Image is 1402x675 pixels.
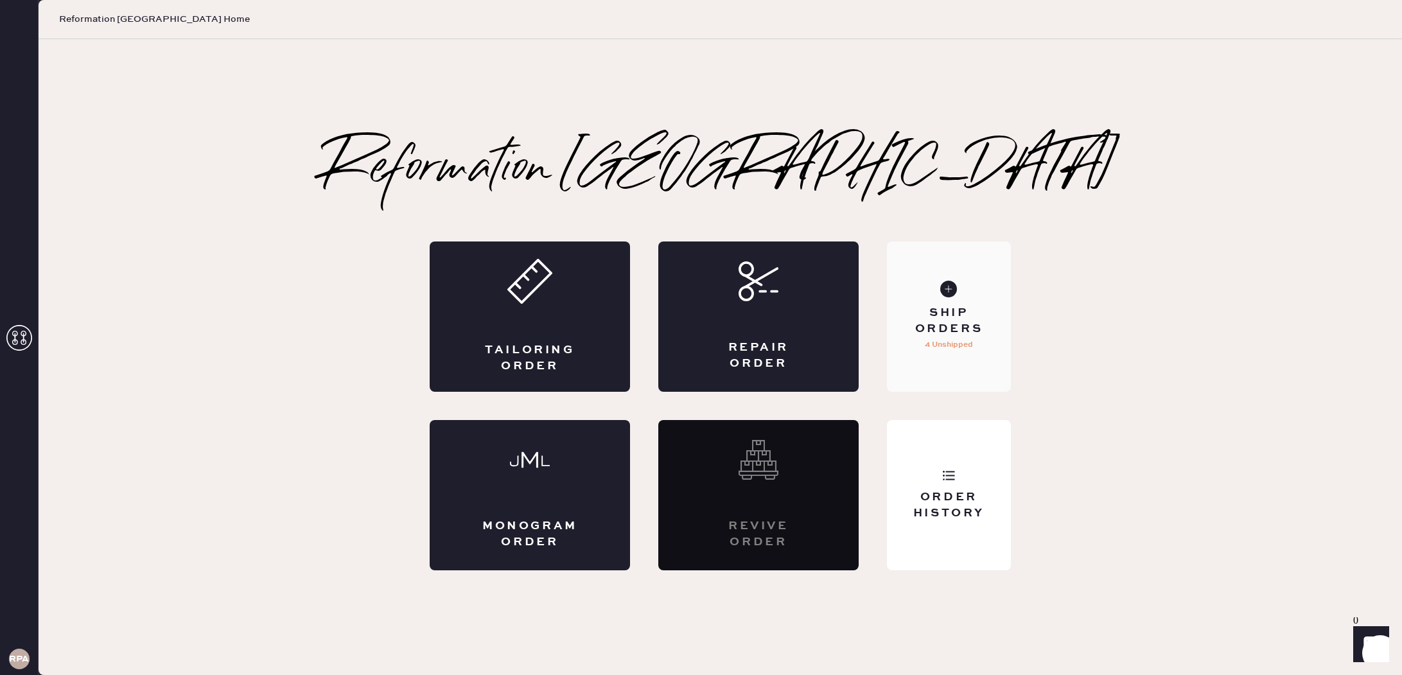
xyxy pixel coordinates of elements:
div: Tailoring Order [481,342,579,374]
div: Revive order [710,518,807,550]
span: Reformation [GEOGRAPHIC_DATA] Home [59,13,250,26]
div: Interested? Contact us at care@hemster.co [658,420,859,570]
div: Ship Orders [897,305,1001,337]
h2: Reformation [GEOGRAPHIC_DATA] [323,144,1117,195]
iframe: Front Chat [1341,617,1396,672]
h3: RPAA [9,654,30,663]
div: Order History [897,489,1001,522]
div: Monogram Order [481,518,579,550]
div: Repair Order [710,340,807,372]
p: 4 Unshipped [925,337,973,353]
